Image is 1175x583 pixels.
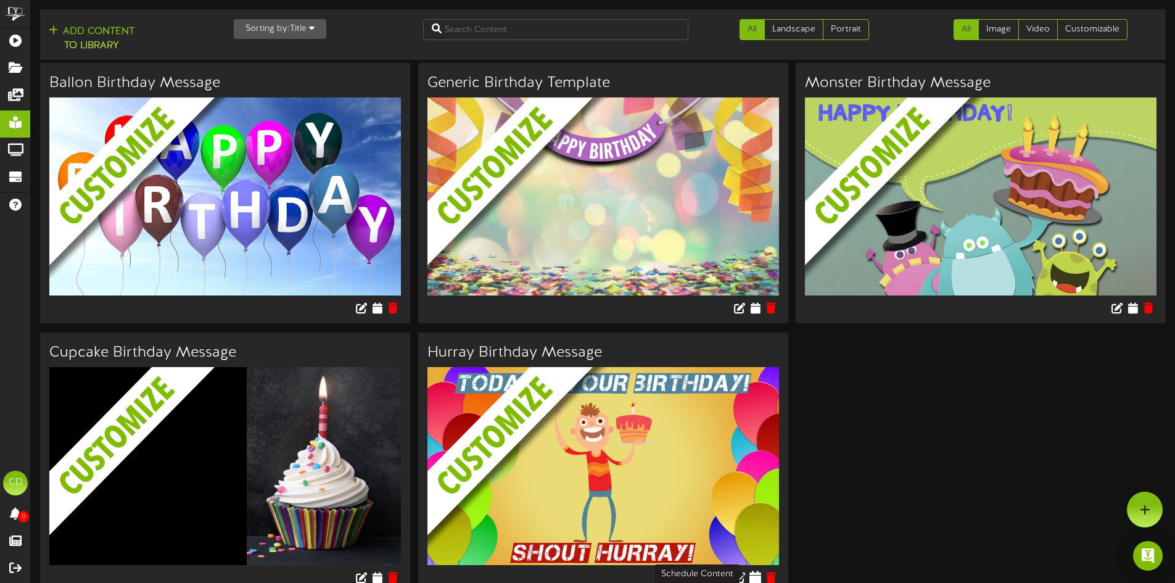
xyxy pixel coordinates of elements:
[49,97,419,343] img: customize_overlay-33eb2c126fd3cb1579feece5bc878b72.png
[427,97,798,343] img: customize_overlay-33eb2c126fd3cb1579feece5bc878b72.png
[18,511,29,523] span: 0
[423,19,688,40] input: Search Content
[49,345,401,361] h3: Cupcake Birthday Message
[1133,541,1163,571] div: Open Intercom Messenger
[1018,19,1058,40] a: Video
[805,97,1175,343] img: customize_overlay-33eb2c126fd3cb1579feece5bc878b72.png
[427,75,779,91] h3: Generic Birthday Template
[978,19,1019,40] a: Image
[3,471,28,495] div: CD
[427,345,779,361] h3: Hurray Birthday Message
[1057,19,1128,40] a: Customizable
[764,19,823,40] a: Landscape
[805,75,1156,91] h3: Monster Birthday Message
[49,75,401,91] h3: Ballon Birthday Message
[740,19,765,40] a: All
[954,19,979,40] a: All
[234,19,326,39] button: Sorting by:Title
[45,24,138,54] button: Add Contentto Library
[823,19,869,40] a: Portrait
